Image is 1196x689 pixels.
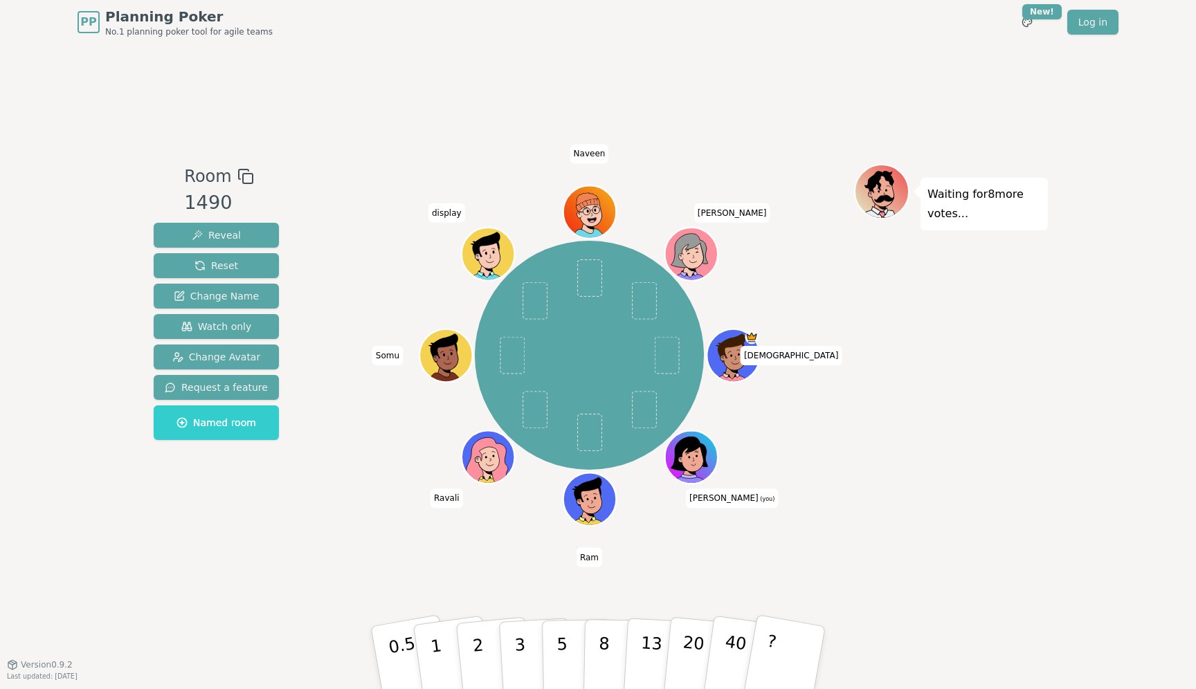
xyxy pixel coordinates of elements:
a: PPPlanning PokerNo.1 planning poker tool for agile teams [78,7,273,37]
span: Click to change your name [428,203,465,222]
span: Reveal [192,228,241,242]
span: Click to change your name [570,144,609,163]
button: Named room [154,405,279,440]
span: Last updated: [DATE] [7,672,78,680]
span: Click to change your name [431,488,463,508]
button: Watch only [154,314,279,339]
span: Click to change your name [694,203,770,222]
button: Version0.9.2 [7,659,73,670]
span: Click to change your name [577,547,602,567]
button: Click to change your avatar [666,432,716,481]
button: Reveal [154,223,279,248]
span: No.1 planning poker tool for agile teams [105,26,273,37]
span: Named room [176,416,256,430]
span: (you) [759,496,775,502]
span: Shiva is the host [745,331,758,344]
span: Request a feature [165,380,268,394]
span: Click to change your name [372,346,403,365]
div: New! [1022,4,1062,19]
div: 1490 [184,189,253,217]
span: Change Avatar [172,350,261,364]
span: Reset [194,259,238,273]
span: Change Name [174,289,259,303]
button: Change Name [154,284,279,309]
button: Request a feature [154,375,279,400]
span: Click to change your name [686,488,778,508]
a: Log in [1067,10,1118,35]
span: Click to change your name [741,346,842,365]
span: PP [80,14,96,30]
span: Room [184,164,231,189]
button: Reset [154,253,279,278]
span: Version 0.9.2 [21,659,73,670]
span: Watch only [181,320,252,333]
button: Change Avatar [154,344,279,369]
span: Planning Poker [105,7,273,26]
p: Waiting for 8 more votes... [927,185,1041,223]
button: New! [1015,10,1040,35]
